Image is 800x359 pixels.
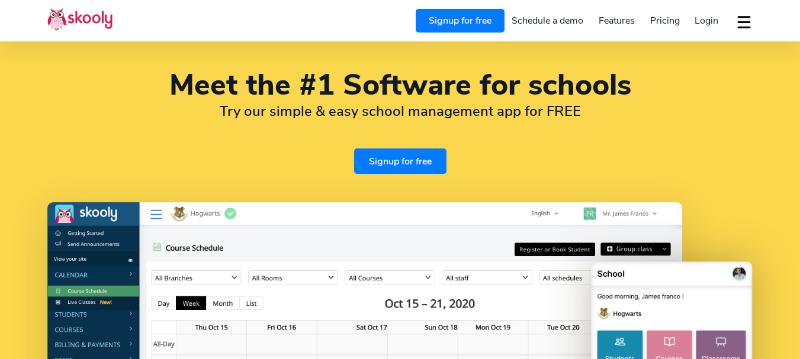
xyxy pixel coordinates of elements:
a: Features [591,11,642,30]
span: Login [695,14,718,27]
a: Schedule a demo [505,11,592,30]
button: dropdown menu [735,8,753,35]
span: Pricing [650,14,680,27]
h2: Try our simple & easy school management app for FREE [47,102,753,120]
img: Skooly [47,8,113,31]
a: Login [687,11,726,30]
a: Pricing [642,11,687,30]
a: Signup for free [416,9,505,33]
h1: Meet the #1 Software for schools [47,71,753,99]
a: Signup for free [354,148,446,174]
